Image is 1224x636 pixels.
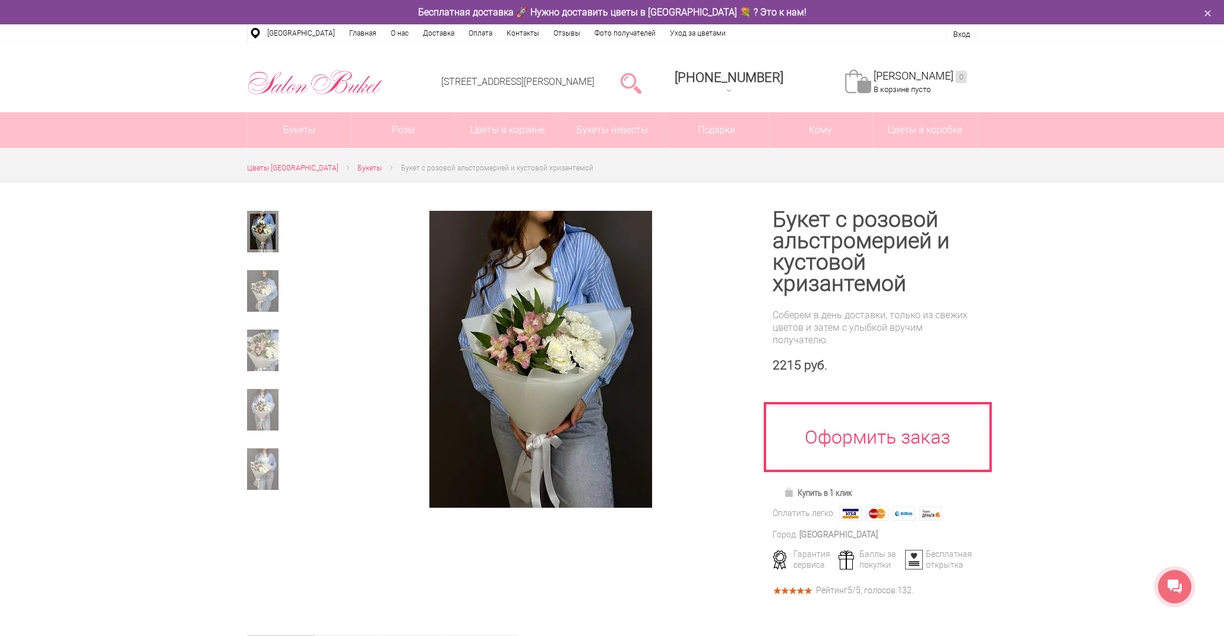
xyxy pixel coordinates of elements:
[953,30,970,39] a: Вход
[956,71,967,83] ins: 0
[668,66,790,100] a: [PHONE_NUMBER]
[238,6,986,18] div: Бесплатная доставка 🚀 Нужно доставить цветы в [GEOGRAPHIC_DATA] 💐 ? Это к нам!
[461,24,499,42] a: Оплата
[901,549,969,570] div: Бесплатная открытка
[773,358,978,373] div: 2215 руб.
[779,485,858,501] a: Купить в 1 клик
[784,488,798,497] img: Купить в 1 клик
[546,24,587,42] a: Отзывы
[342,24,384,42] a: Главная
[358,162,382,175] a: Букеты
[675,70,783,85] span: [PHONE_NUMBER]
[441,76,594,87] a: [STREET_ADDRESS][PERSON_NAME]
[384,24,416,42] a: О нас
[247,164,339,172] span: Цветы [GEOGRAPHIC_DATA]
[893,507,915,521] img: Webmoney
[919,507,942,521] img: Яндекс Деньги
[358,164,382,172] span: Букеты
[560,112,664,148] a: Букеты невесты
[799,529,878,541] div: [GEOGRAPHIC_DATA]
[587,24,663,42] a: Фото получателей
[873,112,977,148] a: Цветы в коробке
[768,549,837,570] div: Гарантия сервиса
[874,85,931,94] span: В корзине пусто
[816,587,913,594] div: Рейтинг /5, голосов: .
[897,586,912,595] span: 132
[773,209,978,295] h1: Букет с розовой альстромерией и кустовой хризантемой
[834,549,903,570] div: Баллы за покупки
[338,211,744,508] a: Увеличить
[764,402,992,472] a: Оформить заказ
[847,586,852,595] span: 5
[456,112,560,148] a: Цветы в корзине
[768,112,872,148] span: Кому
[665,112,768,148] a: Подарки
[260,24,342,42] a: [GEOGRAPHIC_DATA]
[247,162,339,175] a: Цветы [GEOGRAPHIC_DATA]
[773,309,978,346] div: Соберем в день доставки, только из свежих цветов и затем с улыбкой вручим получателю.
[499,24,546,42] a: Контакты
[773,529,798,541] div: Город:
[401,164,593,172] span: Букет с розовой альстромерией и кустовой хризантемой
[839,507,862,521] img: Visa
[416,24,461,42] a: Доставка
[866,507,888,521] img: MasterCard
[247,67,383,98] img: Цветы Нижний Новгород
[429,211,652,508] img: Букет с розовой альстромерией и кустовой хризантемой
[352,112,456,148] a: Розы
[874,69,967,83] a: [PERSON_NAME]
[663,24,733,42] a: Уход за цветами
[773,507,835,520] div: Оплатить легко:
[248,112,352,148] a: Букеты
